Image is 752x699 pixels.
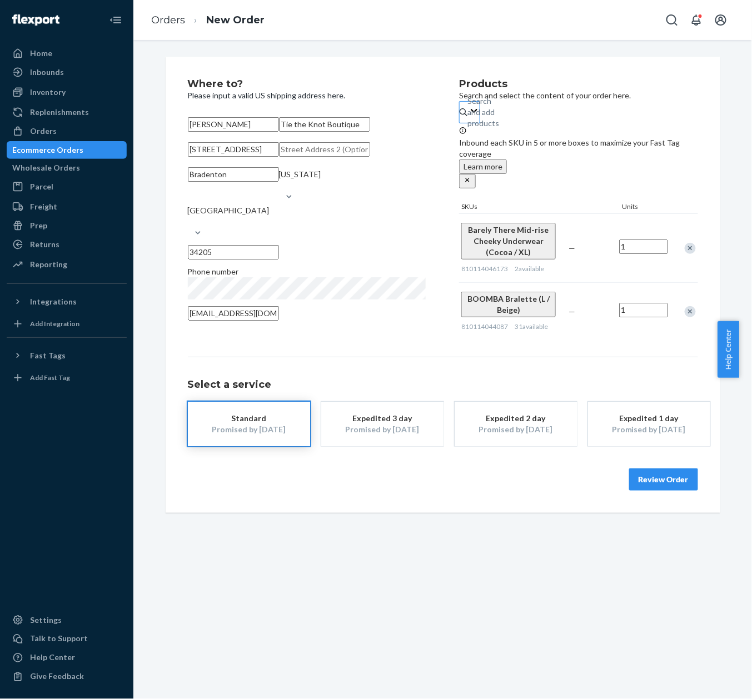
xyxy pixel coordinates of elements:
[661,9,683,31] button: Open Search Box
[7,630,127,648] a: Talk to Support
[467,294,550,314] span: BOOMBA Bralette (L / Beige)
[461,223,555,259] button: Barely There Mid-rise Cheeky Underwear (Cocoa / XL)
[459,202,620,213] div: SKUs
[12,14,59,26] img: Flexport logo
[338,424,427,435] div: Promised by [DATE]
[30,87,66,98] div: Inventory
[7,63,127,81] a: Inbounds
[710,9,732,31] button: Open account menu
[7,611,127,629] a: Settings
[7,141,127,159] a: Ecommerce Orders
[30,48,52,59] div: Home
[455,402,577,446] button: Expedited 2 dayPromised by [DATE]
[619,303,668,317] input: Quantity
[30,220,47,231] div: Prep
[569,307,576,316] span: —
[471,424,560,435] div: Promised by [DATE]
[321,402,444,446] button: Expedited 3 dayPromised by [DATE]
[30,107,89,118] div: Replenishments
[151,14,185,26] a: Orders
[515,322,548,331] span: 31 available
[142,4,273,37] ol: breadcrumbs
[188,380,698,391] h1: Select a service
[30,126,57,137] div: Orders
[30,652,75,663] div: Help Center
[30,259,67,270] div: Reporting
[7,159,127,177] a: Wholesale Orders
[7,44,127,62] a: Home
[467,96,499,129] div: Search and add products
[104,9,127,31] button: Close Navigation
[30,350,66,361] div: Fast Tags
[685,243,696,254] div: Remove Item
[12,162,80,173] div: Wholesale Orders
[279,142,370,157] input: Street Address 2 (Optional)
[30,201,57,212] div: Freight
[629,468,698,491] button: Review Order
[7,178,127,196] a: Parcel
[569,243,576,253] span: —
[685,306,696,317] div: Remove Item
[7,293,127,311] button: Integrations
[461,264,508,273] span: 810114046173
[7,369,127,387] a: Add Fast Tag
[7,198,127,216] a: Freight
[7,649,127,667] a: Help Center
[188,117,279,132] input: First & Last Name
[30,319,79,328] div: Add Integration
[605,424,694,435] div: Promised by [DATE]
[7,122,127,140] a: Orders
[7,217,127,234] a: Prep
[7,347,127,365] button: Fast Tags
[7,236,127,253] a: Returns
[279,180,280,191] input: [US_STATE]
[7,668,127,686] button: Give Feedback
[468,225,549,257] span: Barely There Mid-rise Cheeky Underwear (Cocoa / XL)
[30,633,88,645] div: Talk to Support
[459,159,507,174] button: Learn more
[7,83,127,101] a: Inventory
[685,9,708,31] button: Open notifications
[30,181,53,192] div: Parcel
[188,402,310,446] button: StandardPromised by [DATE]
[605,413,694,424] div: Expedited 1 day
[188,79,426,90] h2: Where to?
[188,267,239,276] span: Phone number
[12,144,83,156] div: Ecommerce Orders
[188,306,279,321] input: Email (Only Required for International)
[205,413,293,424] div: Standard
[7,103,127,121] a: Replenishments
[471,413,560,424] div: Expedited 2 day
[30,239,59,250] div: Returns
[459,126,698,188] div: Inbound each SKU in 5 or more boxes to maximize your Fast Tag coverage
[459,174,476,188] button: close
[588,402,710,446] button: Expedited 1 dayPromised by [DATE]
[7,256,127,273] a: Reporting
[188,167,279,182] input: City
[30,296,77,307] div: Integrations
[279,117,370,132] input: Company Name
[718,321,739,378] button: Help Center
[188,142,279,157] input: Street Address
[459,90,698,101] p: Search and select the content of your order here.
[30,671,84,682] div: Give Feedback
[205,424,293,435] div: Promised by [DATE]
[515,264,544,273] span: 2 available
[7,315,127,333] a: Add Integration
[30,67,64,78] div: Inbounds
[188,205,270,216] div: [GEOGRAPHIC_DATA]
[206,14,265,26] a: New Order
[188,216,189,227] input: [GEOGRAPHIC_DATA]
[30,373,70,382] div: Add Fast Tag
[30,615,62,626] div: Settings
[619,239,668,254] input: Quantity
[188,90,426,101] p: Please input a valid US shipping address here.
[461,322,508,331] span: 810114044087
[459,79,698,90] h2: Products
[461,292,555,317] button: BOOMBA Bralette (L / Beige)
[338,413,427,424] div: Expedited 3 day
[188,245,279,259] input: ZIP Code
[620,202,670,213] div: Units
[279,169,321,180] div: [US_STATE]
